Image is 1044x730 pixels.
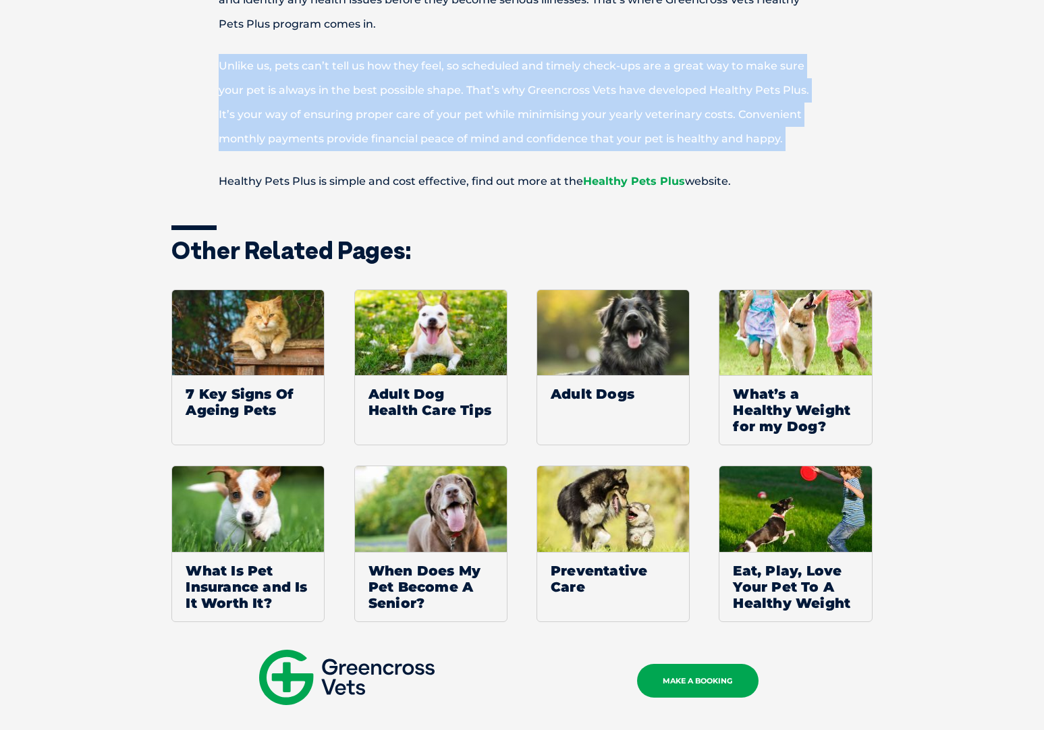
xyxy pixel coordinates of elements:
button: Search [1018,61,1031,75]
a: What Is Pet Insurance and Is It Worth It? [171,466,325,622]
h3: Other related pages: [171,238,873,262]
a: Healthy Pets Plus [583,175,685,188]
a: 7 Key Signs Of Ageing Pets [171,289,325,446]
span: Adult Dog Health Care Tips [355,375,507,428]
span: Eat, Play, Love Your Pet To A Healthy Weight [719,552,871,621]
a: Eat, Play, Love Your Pet To A Healthy Weight [719,466,872,622]
span: What Is Pet Insurance and Is It Worth It? [172,552,324,621]
span: What’s a Healthy Weight for my Dog? [719,375,871,445]
img: gxv-logo-mobile.svg [259,650,435,705]
img: Default Thumbnail [537,466,690,552]
p: Healthy Pets Plus is simple and cost effective, find out more at the website. [171,169,873,194]
span: When Does My Pet Become A Senior? [355,552,507,621]
a: MAKE A BOOKING [637,664,759,698]
a: Adult Dog Health Care Tips [354,289,507,446]
a: Default ThumbnailPreventative Care [537,466,690,622]
a: What’s a Healthy Weight for my Dog? [719,289,872,446]
span: 7 Key Signs Of Ageing Pets [172,375,324,428]
a: Adult Dogs [537,289,690,446]
span: Preventative Care [537,552,689,605]
p: Unlike us, pets can’t tell us how they feel, so scheduled and timely check-ups are a great way to... [171,54,873,151]
span: Adult Dogs [537,375,689,412]
a: When Does My Pet Become A Senior? [354,466,507,622]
